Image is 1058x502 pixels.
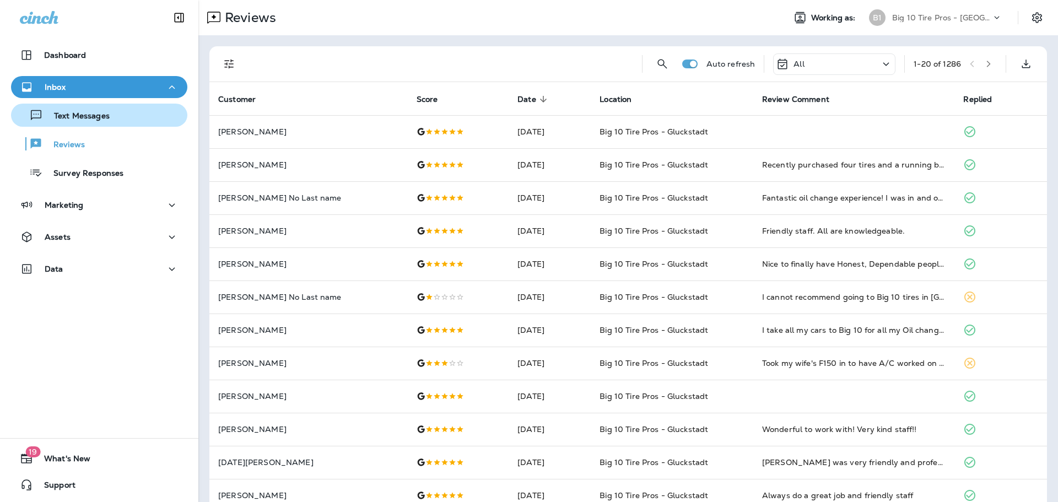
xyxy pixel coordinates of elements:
span: Big 10 Tire Pros - Gluckstadt [600,325,708,335]
button: Inbox [11,76,187,98]
span: Big 10 Tire Pros - Gluckstadt [600,259,708,269]
span: Customer [218,95,256,104]
p: [PERSON_NAME] [218,491,399,500]
p: [PERSON_NAME] [218,392,399,401]
div: Fantastic oil change experience! I was in and out in under an hour, and the price was unbeatable.... [762,192,946,203]
button: Assets [11,226,187,248]
span: Big 10 Tire Pros - Gluckstadt [600,193,708,203]
span: Review Comment [762,94,844,104]
button: Marketing [11,194,187,216]
p: [PERSON_NAME] [218,326,399,334]
button: Settings [1027,8,1047,28]
td: [DATE] [509,380,591,413]
span: Working as: [811,13,858,23]
td: [DATE] [509,413,591,446]
button: Survey Responses [11,161,187,184]
span: Big 10 Tire Pros - Gluckstadt [600,226,708,236]
span: Big 10 Tire Pros - Gluckstadt [600,127,708,137]
td: [DATE] [509,347,591,380]
p: Inbox [45,83,66,91]
span: Score [417,95,438,104]
p: Reviews [42,140,85,150]
p: Dashboard [44,51,86,60]
p: Auto refresh [706,60,755,68]
p: Survey Responses [42,169,123,179]
button: Filters [218,53,240,75]
span: Big 10 Tire Pros - Gluckstadt [600,490,708,500]
p: Assets [45,233,71,241]
p: [PERSON_NAME] No Last name [218,193,399,202]
td: [DATE] [509,148,591,181]
button: Export as CSV [1015,53,1037,75]
button: Text Messages [11,104,187,127]
div: Recently purchased four tires and a running board for my truck from big 10 Auto in Madison Dean m... [762,159,946,170]
p: Big 10 Tire Pros - [GEOGRAPHIC_DATA] [892,13,991,22]
span: Date [517,94,550,104]
div: B1 [869,9,886,26]
div: Friendly staff. All are knowledgeable. [762,225,946,236]
div: Nice to finally have Honest, Dependable people you can trust to do what they say. To actually sol... [762,258,946,269]
span: Big 10 Tire Pros - Gluckstadt [600,358,708,368]
span: Replied [963,94,1006,104]
span: Big 10 Tire Pros - Gluckstadt [600,391,708,401]
button: Data [11,258,187,280]
span: What's New [33,454,90,467]
td: [DATE] [509,446,591,479]
td: [DATE] [509,314,591,347]
div: I cannot recommend going to Big 10 tires in Madison. I took a set of tires and a lift kit up to B... [762,292,946,303]
div: I take all my cars to Big 10 for all my Oil changes. They always tell me what’s going on with my ... [762,325,946,336]
p: Text Messages [43,111,110,122]
span: Customer [218,94,270,104]
p: [PERSON_NAME] No Last name [218,293,399,301]
p: All [793,60,804,68]
span: Score [417,94,452,104]
button: Reviews [11,132,187,155]
p: [PERSON_NAME] [218,160,399,169]
p: [PERSON_NAME] [218,359,399,368]
p: [PERSON_NAME] [218,260,399,268]
div: Kaitlin was very friendly and professional! She was up-front with a quote to replace headlight lo... [762,457,946,468]
button: 19What's New [11,447,187,469]
p: Reviews [220,9,276,26]
button: Dashboard [11,44,187,66]
span: 19 [25,446,40,457]
td: [DATE] [509,214,591,247]
span: Big 10 Tire Pros - Gluckstadt [600,457,708,467]
button: Search Reviews [651,53,673,75]
span: Review Comment [762,95,829,104]
td: [DATE] [509,247,591,280]
span: Date [517,95,536,104]
td: [DATE] [509,115,591,148]
div: Always do a great job and friendly staff [762,490,946,501]
p: [PERSON_NAME] [218,226,399,235]
p: [DATE][PERSON_NAME] [218,458,399,467]
div: Took my wife's F150 in to have A/C worked on (blowing hot air). The diagnosis was evap core in da... [762,358,946,369]
td: [DATE] [509,280,591,314]
p: [PERSON_NAME] [218,425,399,434]
span: Big 10 Tire Pros - Gluckstadt [600,424,708,434]
td: [DATE] [509,181,591,214]
div: Wonderful to work with! Very kind staff!! [762,424,946,435]
span: Replied [963,95,992,104]
p: [PERSON_NAME] [218,127,399,136]
p: Data [45,265,63,273]
span: Location [600,95,631,104]
span: Location [600,94,646,104]
button: Support [11,474,187,496]
p: Marketing [45,201,83,209]
span: Big 10 Tire Pros - Gluckstadt [600,160,708,170]
span: Big 10 Tire Pros - Gluckstadt [600,292,708,302]
button: Collapse Sidebar [164,7,195,29]
span: Support [33,481,75,494]
div: 1 - 20 of 1286 [914,60,961,68]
